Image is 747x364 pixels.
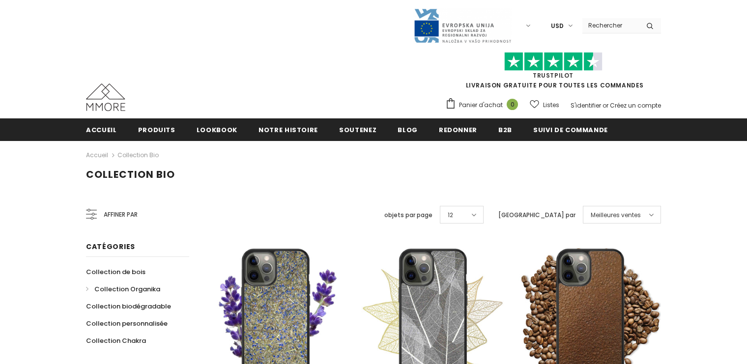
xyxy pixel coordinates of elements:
[339,125,376,135] span: soutenez
[543,100,559,110] span: Listes
[86,242,135,252] span: Catégories
[445,56,661,89] span: LIVRAISON GRATUITE POUR TOUTES LES COMMANDES
[448,210,453,220] span: 12
[86,332,146,349] a: Collection Chakra
[86,319,168,328] span: Collection personnalisée
[86,84,125,111] img: Cas MMORE
[504,52,603,71] img: Faites confiance aux étoiles pilotes
[86,168,175,181] span: Collection Bio
[86,336,146,345] span: Collection Chakra
[339,118,376,140] a: soutenez
[138,125,175,135] span: Produits
[439,118,477,140] a: Redonner
[117,151,159,159] a: Collection Bio
[507,99,518,110] span: 0
[86,302,171,311] span: Collection biodégradable
[459,100,503,110] span: Panier d'achat
[571,101,601,110] a: S'identifier
[533,71,574,80] a: TrustPilot
[259,118,318,140] a: Notre histoire
[498,118,512,140] a: B2B
[104,209,138,220] span: Affiner par
[259,125,318,135] span: Notre histoire
[86,125,117,135] span: Accueil
[582,18,639,32] input: Search Site
[197,118,237,140] a: Lookbook
[398,118,418,140] a: Blog
[439,125,477,135] span: Redonner
[197,125,237,135] span: Lookbook
[530,96,559,113] a: Listes
[610,101,661,110] a: Créez un compte
[445,98,523,112] a: Panier d'achat 0
[86,315,168,332] a: Collection personnalisée
[86,267,145,277] span: Collection de bois
[591,210,641,220] span: Meilleures ventes
[603,101,608,110] span: or
[413,8,512,44] img: Javni Razpis
[498,125,512,135] span: B2B
[86,149,108,161] a: Accueil
[138,118,175,140] a: Produits
[533,118,608,140] a: Suivi de commande
[384,210,432,220] label: objets par page
[413,21,512,29] a: Javni Razpis
[86,263,145,280] a: Collection de bois
[86,280,160,298] a: Collection Organika
[86,298,171,315] a: Collection biodégradable
[551,21,564,31] span: USD
[498,210,575,220] label: [GEOGRAPHIC_DATA] par
[533,125,608,135] span: Suivi de commande
[86,118,117,140] a: Accueil
[398,125,418,135] span: Blog
[94,284,160,294] span: Collection Organika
